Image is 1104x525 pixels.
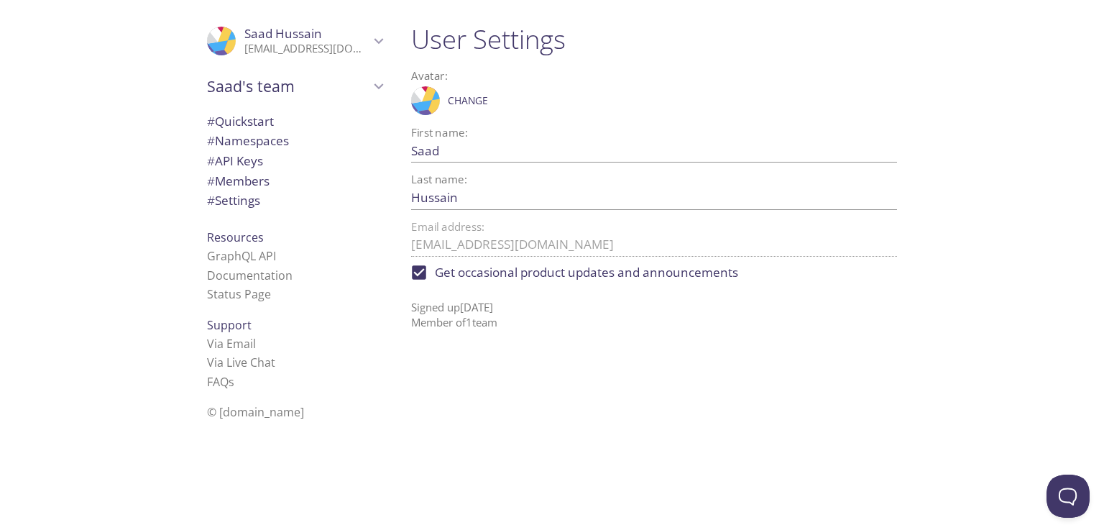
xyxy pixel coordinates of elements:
[229,374,234,390] span: s
[207,374,234,390] a: FAQ
[207,76,369,96] span: Saad's team
[195,171,394,191] div: Members
[195,151,394,171] div: API Keys
[207,286,271,302] a: Status Page
[411,174,467,185] label: Last name:
[207,113,215,129] span: #
[244,42,369,56] p: [EMAIL_ADDRESS][DOMAIN_NAME]
[195,68,394,105] div: Saad's team
[207,132,289,149] span: Namespaces
[207,229,264,245] span: Resources
[411,288,897,331] p: Signed up [DATE] Member of 1 team
[411,127,468,138] label: First name:
[448,92,488,109] span: Change
[207,336,256,352] a: Via Email
[207,192,260,209] span: Settings
[207,173,270,189] span: Members
[207,132,215,149] span: #
[207,173,215,189] span: #
[1046,475,1090,518] iframe: Help Scout Beacon - Open
[207,317,252,333] span: Support
[244,25,322,42] span: Saad Hussain
[411,222,484,232] label: Email address:
[207,404,304,420] span: © [DOMAIN_NAME]
[207,268,293,283] a: Documentation
[435,263,738,282] span: Get occasional product updates and announcements
[195,131,394,151] div: Namespaces
[444,89,492,112] button: Change
[411,222,897,257] div: Contact us if you need to change your email
[207,113,274,129] span: Quickstart
[411,23,897,55] h1: User Settings
[195,17,394,65] div: Saad Hussain
[207,355,275,370] a: Via Live Chat
[207,152,263,169] span: API Keys
[207,192,215,209] span: #
[207,248,276,264] a: GraphQL API
[411,70,839,81] label: Avatar:
[195,111,394,132] div: Quickstart
[207,152,215,169] span: #
[195,191,394,211] div: Team Settings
